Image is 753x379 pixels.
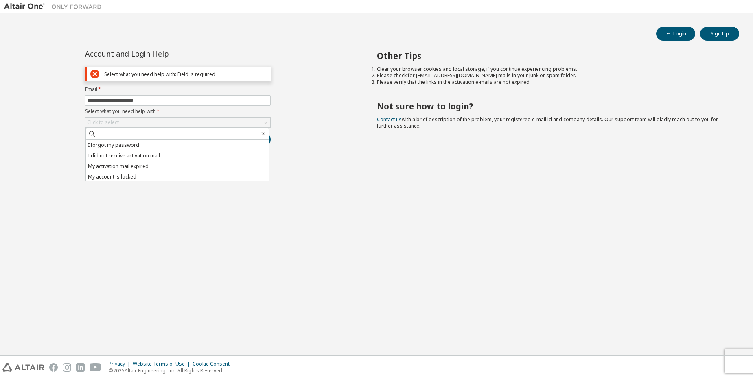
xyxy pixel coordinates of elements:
[4,2,106,11] img: Altair One
[90,363,101,372] img: youtube.svg
[133,361,193,367] div: Website Terms of Use
[656,27,695,41] button: Login
[104,71,267,77] div: Select what you need help with: Field is required
[2,363,44,372] img: altair_logo.svg
[377,116,718,129] span: with a brief description of the problem, your registered e-mail id and company details. Our suppo...
[86,140,269,150] li: I forgot my password
[700,27,739,41] button: Sign Up
[49,363,58,372] img: facebook.svg
[85,86,271,93] label: Email
[109,367,234,374] p: © 2025 Altair Engineering, Inc. All Rights Reserved.
[377,50,725,61] h2: Other Tips
[76,363,85,372] img: linkedin.svg
[85,50,234,57] div: Account and Login Help
[377,79,725,85] li: Please verify that the links in the activation e-mails are not expired.
[377,116,402,123] a: Contact us
[377,101,725,111] h2: Not sure how to login?
[377,66,725,72] li: Clear your browser cookies and local storage, if you continue experiencing problems.
[109,361,133,367] div: Privacy
[87,119,119,126] div: Click to select
[85,108,271,115] label: Select what you need help with
[63,363,71,372] img: instagram.svg
[193,361,234,367] div: Cookie Consent
[377,72,725,79] li: Please check for [EMAIL_ADDRESS][DOMAIN_NAME] mails in your junk or spam folder.
[85,118,270,127] div: Click to select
